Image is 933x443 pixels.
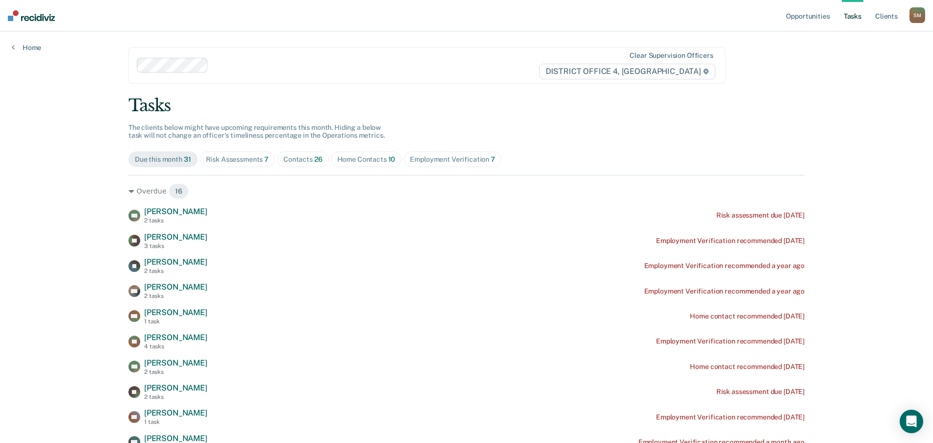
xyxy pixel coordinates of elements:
div: 3 tasks [144,243,207,249]
div: Employment Verification recommended a year ago [644,287,805,295]
div: Home contact recommended [DATE] [690,312,805,320]
div: Employment Verification recommended [DATE] [656,337,805,345]
span: [PERSON_NAME] [144,333,207,342]
span: [PERSON_NAME] [144,408,207,418]
div: 1 task [144,318,207,325]
span: [PERSON_NAME] [144,308,207,317]
div: 2 tasks [144,369,207,375]
div: 2 tasks [144,217,207,224]
span: [PERSON_NAME] [144,207,207,216]
div: Risk assessment due [DATE] [716,388,805,396]
button: SM [909,7,925,23]
span: 7 [264,155,269,163]
div: Home contact recommended [DATE] [690,363,805,371]
div: 2 tasks [144,394,207,400]
div: Employment Verification [410,155,495,164]
div: Due this month [135,155,191,164]
img: Recidiviz [8,10,55,21]
div: 2 tasks [144,293,207,299]
div: Employment Verification recommended [DATE] [656,237,805,245]
span: 31 [184,155,191,163]
div: Employment Verification recommended a year ago [644,262,805,270]
div: Risk Assessments [206,155,269,164]
div: Home Contacts [337,155,396,164]
span: 10 [388,155,396,163]
div: 1 task [144,418,207,425]
div: 4 tasks [144,343,207,350]
span: [PERSON_NAME] [144,232,207,242]
div: Overdue 16 [128,183,805,199]
a: Home [12,43,41,52]
div: Employment Verification recommended [DATE] [656,413,805,421]
span: [PERSON_NAME] [144,282,207,292]
span: 16 [169,183,189,199]
div: Tasks [128,96,805,116]
span: [PERSON_NAME] [144,434,207,443]
div: 2 tasks [144,268,207,274]
div: Contacts [283,155,323,164]
span: [PERSON_NAME] [144,257,207,267]
span: The clients below might have upcoming requirements this month. Hiding a below task will not chang... [128,123,385,140]
span: 7 [491,155,495,163]
span: [PERSON_NAME] [144,358,207,368]
div: Clear supervision officers [630,51,713,60]
span: DISTRICT OFFICE 4, [GEOGRAPHIC_DATA] [539,64,715,79]
span: [PERSON_NAME] [144,383,207,393]
div: Open Intercom Messenger [900,410,923,433]
div: Risk assessment due [DATE] [716,211,805,220]
div: S M [909,7,925,23]
span: 26 [314,155,323,163]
